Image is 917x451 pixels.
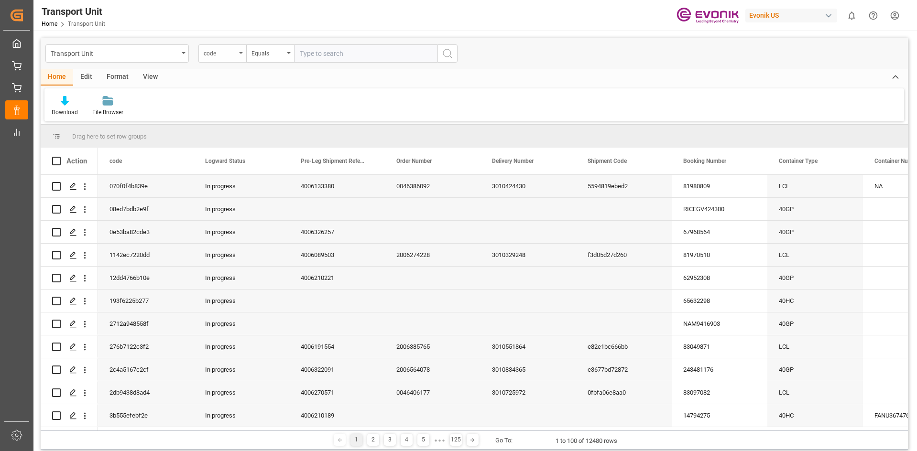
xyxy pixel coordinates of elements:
[576,335,672,358] div: e82e1bc666bb
[672,198,767,220] div: RICEGV424300
[98,198,194,220] div: 08ed7bdb2e9f
[73,69,99,86] div: Edit
[385,335,480,358] div: 2006385765
[672,404,767,427] div: 14794275
[767,221,863,243] div: 40GP
[41,175,98,198] div: Press SPACE to select this row.
[450,434,462,446] div: 125
[841,5,862,26] button: show 0 new notifications
[767,381,863,404] div: LCL
[194,175,289,197] div: In progress
[779,158,818,164] span: Container Type
[98,358,194,381] div: 2c4a5167c2cf
[194,335,289,358] div: In progress
[289,404,385,427] div: 4006210189
[194,198,289,220] div: In progress
[767,335,863,358] div: LCL
[99,69,136,86] div: Format
[194,244,289,266] div: In progress
[683,158,726,164] span: Booking Number
[41,198,98,221] div: Press SPACE to select this row.
[98,221,194,243] div: 0e53ba82cde3
[672,312,767,335] div: NAM9416903
[289,244,385,266] div: 4006089503
[350,434,362,446] div: 1
[767,312,863,335] div: 40GP
[41,335,98,358] div: Press SPACE to select this row.
[434,437,445,444] div: ● ● ●
[98,290,194,312] div: 193f6225b277
[396,158,432,164] span: Order Number
[294,44,437,63] input: Type to search
[576,381,672,404] div: 0fbfa06e8aa0
[194,312,289,335] div: In progress
[98,404,194,427] div: 3b555efebf2e
[417,434,429,446] div: 5
[576,244,672,266] div: f3d05d27d260
[672,267,767,289] div: 62952308
[767,244,863,266] div: LCL
[767,358,863,381] div: 40GP
[289,335,385,358] div: 4006191554
[194,358,289,381] div: In progress
[289,381,385,404] div: 4006270571
[672,335,767,358] div: 83049871
[480,244,576,266] div: 3010329248
[136,69,165,86] div: View
[480,175,576,197] div: 3010424430
[52,108,78,117] div: Download
[41,267,98,290] div: Press SPACE to select this row.
[672,358,767,381] div: 243481176
[41,221,98,244] div: Press SPACE to select this row.
[41,290,98,312] div: Press SPACE to select this row.
[289,358,385,381] div: 4006322091
[41,244,98,267] div: Press SPACE to select this row.
[51,47,178,59] div: Transport Unit
[767,175,863,197] div: LCL
[767,404,863,427] div: 40HC
[437,44,458,63] button: search button
[98,244,194,266] div: 1142ec7220dd
[672,221,767,243] div: 67968564
[556,436,617,446] div: 1 to 100 of 12480 rows
[767,198,863,220] div: 40GP
[480,358,576,381] div: 3010834365
[98,312,194,335] div: 2712a948558f
[480,335,576,358] div: 3010551864
[66,157,87,165] div: Action
[205,158,245,164] span: Logward Status
[492,158,534,164] span: Delivery Number
[576,175,672,197] div: 5594819ebed2
[98,267,194,289] div: 12dd4766b10e
[41,69,73,86] div: Home
[246,44,294,63] button: open menu
[41,381,98,404] div: Press SPACE to select this row.
[41,312,98,335] div: Press SPACE to select this row.
[194,267,289,289] div: In progress
[289,175,385,197] div: 4006133380
[385,244,480,266] div: 2006274228
[672,381,767,404] div: 83097082
[672,175,767,197] div: 81980809
[289,221,385,243] div: 4006326257
[109,158,122,164] span: code
[45,44,189,63] button: open menu
[194,381,289,404] div: In progress
[289,267,385,289] div: 4006210221
[745,9,837,22] div: Evonik US
[480,381,576,404] div: 3010725972
[367,434,379,446] div: 2
[576,358,672,381] div: e3677bd72872
[767,290,863,312] div: 40HC
[194,221,289,243] div: In progress
[42,21,57,27] a: Home
[767,267,863,289] div: 40GP
[672,244,767,266] div: 81970510
[384,434,396,446] div: 3
[251,47,284,58] div: Equals
[72,133,147,140] span: Drag here to set row groups
[98,175,194,197] div: 070f0f4b839e
[745,6,841,24] button: Evonik US
[588,158,627,164] span: Shipment Code
[672,290,767,312] div: 65632298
